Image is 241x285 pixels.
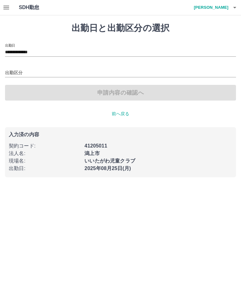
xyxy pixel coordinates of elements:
p: 契約コード : [9,142,81,150]
b: 2025年08月25日(月) [84,166,131,171]
b: 41205011 [84,143,107,148]
p: 前へ戻る [5,111,236,117]
p: 入力済の内容 [9,132,232,137]
p: 現場名 : [9,157,81,165]
b: 潟上市 [84,151,99,156]
label: 出勤日 [5,43,15,48]
p: 出勤日 : [9,165,81,172]
p: 法人名 : [9,150,81,157]
b: いいたがわ児童クラブ [84,158,135,163]
h1: 出勤日と出勤区分の選択 [5,23,236,34]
